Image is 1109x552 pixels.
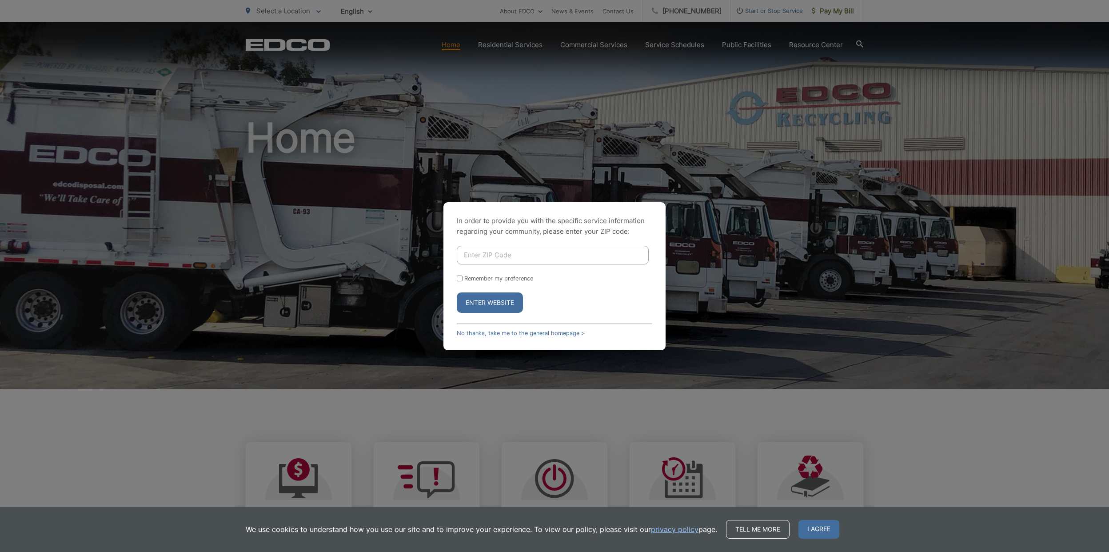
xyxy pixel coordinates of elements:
a: Tell me more [726,520,790,539]
label: Remember my preference [464,275,533,282]
p: We use cookies to understand how you use our site and to improve your experience. To view our pol... [246,524,717,535]
a: privacy policy [651,524,698,535]
button: Enter Website [457,292,523,313]
input: Enter ZIP Code [457,246,649,264]
a: No thanks, take me to the general homepage > [457,330,585,336]
p: In order to provide you with the specific service information regarding your community, please en... [457,216,652,237]
span: I agree [798,520,839,539]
